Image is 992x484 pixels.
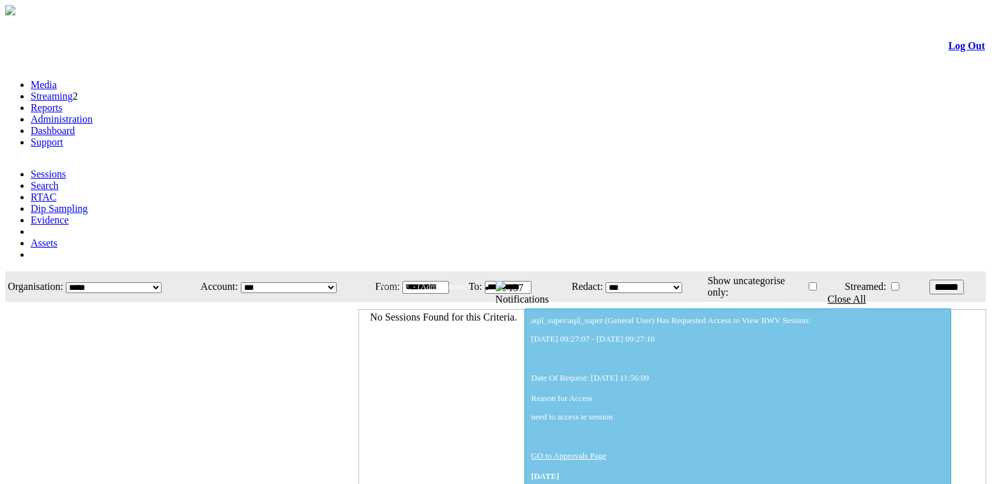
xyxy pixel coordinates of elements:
[531,412,945,422] p: need to access te session
[190,273,239,301] td: Account:
[31,180,59,191] a: Search
[31,79,57,90] a: Media
[31,137,63,147] a: Support
[496,294,960,305] div: Notifications
[949,40,985,51] a: Log Out
[531,315,945,481] div: aqil_super/aqil_super (General User) Has Requested Access to View BWV Session: Date Of Request: [...
[496,281,506,291] img: bell25.png
[31,238,57,248] a: Assets
[531,451,606,460] a: GO to Approvals Page
[367,273,401,301] td: From:
[31,125,75,136] a: Dashboard
[828,294,866,305] a: Close All
[31,203,88,214] a: Dip Sampling
[370,312,517,322] span: No Sessions Found for this Criteria.
[31,102,63,113] a: Reports
[378,282,469,291] span: Welcome, - (Administrator)
[73,91,78,102] span: 2
[531,334,945,344] p: [DATE] 09:27:07 - [DATE] 09:27:10
[31,91,73,102] a: Streaming
[31,215,69,225] a: Evidence
[5,5,15,15] img: arrow-3.png
[31,192,56,202] a: RTAC
[6,273,64,301] td: Organisation:
[508,282,524,293] span: 137
[31,114,93,125] a: Administration
[31,169,66,179] a: Sessions
[531,471,560,481] span: [DATE]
